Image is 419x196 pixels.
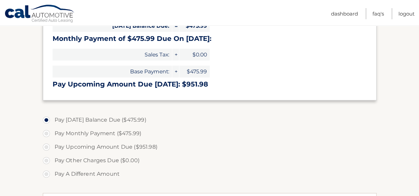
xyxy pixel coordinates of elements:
[172,49,179,60] span: +
[53,49,172,60] span: Sales Tax:
[172,66,179,77] span: +
[43,127,377,140] label: Pay Monthly Payment ($475.99)
[53,34,367,43] h3: Monthly Payment of $475.99 Due On [DATE]:
[43,167,377,181] label: Pay A Different Amount
[43,154,377,167] label: Pay Other Charges Due ($0.00)
[179,20,210,32] span: $475.99
[172,20,179,32] span: =
[179,49,210,60] span: $0.00
[43,113,377,127] label: Pay [DATE] Balance Due ($475.99)
[53,80,367,89] h3: Pay Upcoming Amount Due [DATE]: $951.98
[372,8,384,19] a: FAQ's
[53,20,172,32] span: [DATE] Balance Due:
[53,66,172,77] span: Base Payment:
[179,66,210,77] span: $475.99
[4,4,75,24] a: Cal Automotive
[43,140,377,154] label: Pay Upcoming Amount Due ($951.98)
[331,8,358,19] a: Dashboard
[398,8,415,19] a: Logout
